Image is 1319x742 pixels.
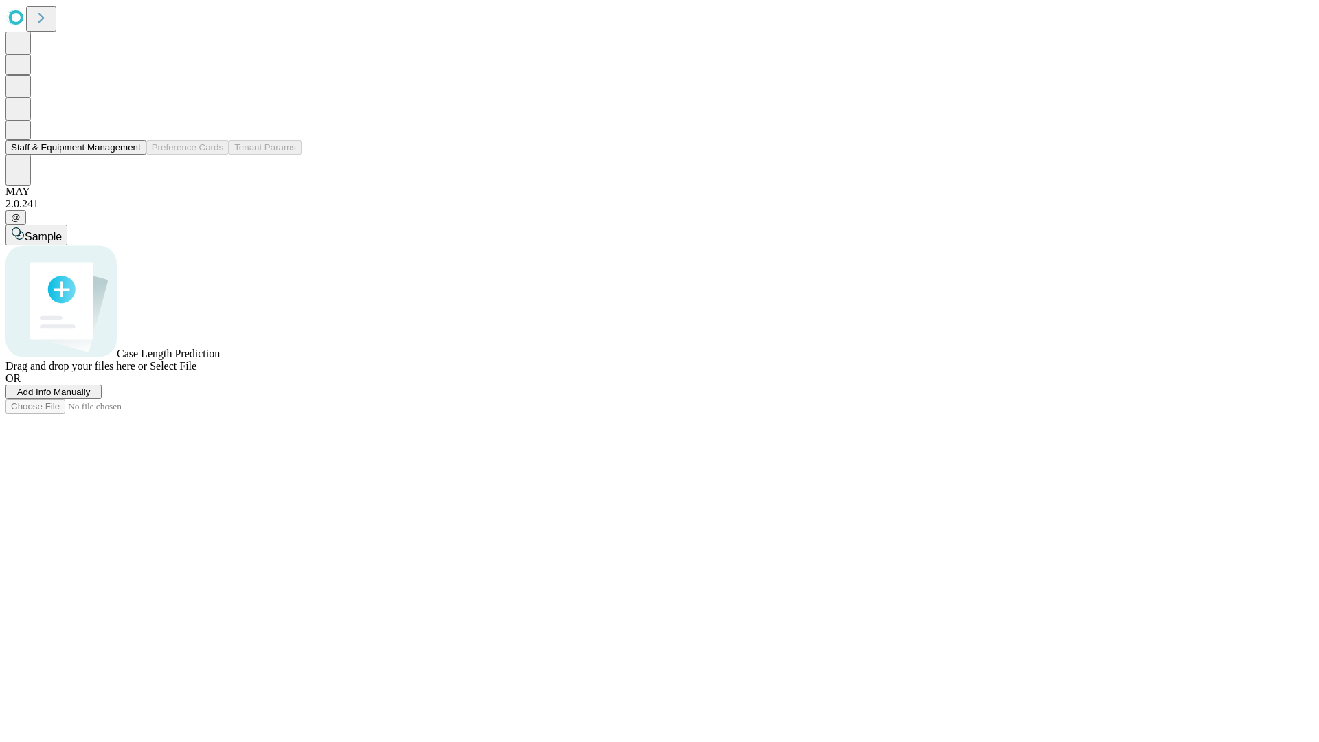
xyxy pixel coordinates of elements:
button: Preference Cards [146,140,229,155]
span: Case Length Prediction [117,348,220,359]
span: @ [11,212,21,223]
button: Tenant Params [229,140,302,155]
span: Drag and drop your files here or [5,360,147,372]
span: Add Info Manually [17,387,91,397]
div: MAY [5,185,1314,198]
span: Sample [25,231,62,243]
button: Add Info Manually [5,385,102,399]
span: Select File [150,360,196,372]
span: OR [5,372,21,384]
div: 2.0.241 [5,198,1314,210]
button: Staff & Equipment Management [5,140,146,155]
button: Sample [5,225,67,245]
button: @ [5,210,26,225]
